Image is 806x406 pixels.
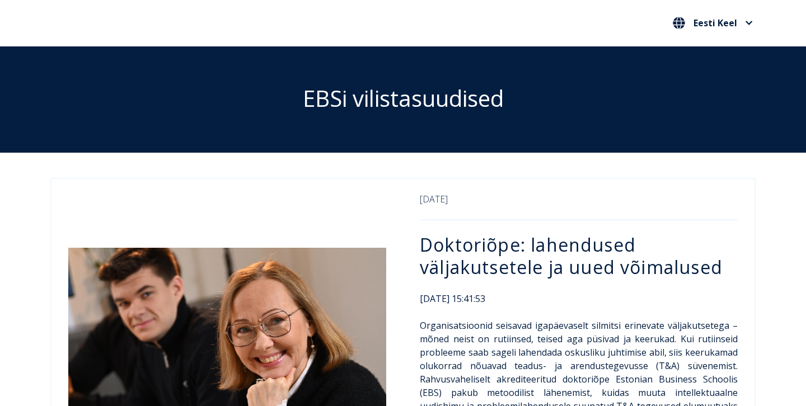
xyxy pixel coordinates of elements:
time: [DATE] 15:41:53 [420,292,738,305]
span: EBSi vilistasuudised [303,83,504,114]
a: [DATE] [420,193,448,205]
span: Eesti Keel [693,18,737,27]
nav: Vali oma keel [670,14,756,32]
button: Eesti Keel [670,14,756,32]
a: Doktoriõpe: lahendused väljakutsetele ja uued võimalused [420,233,723,279]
